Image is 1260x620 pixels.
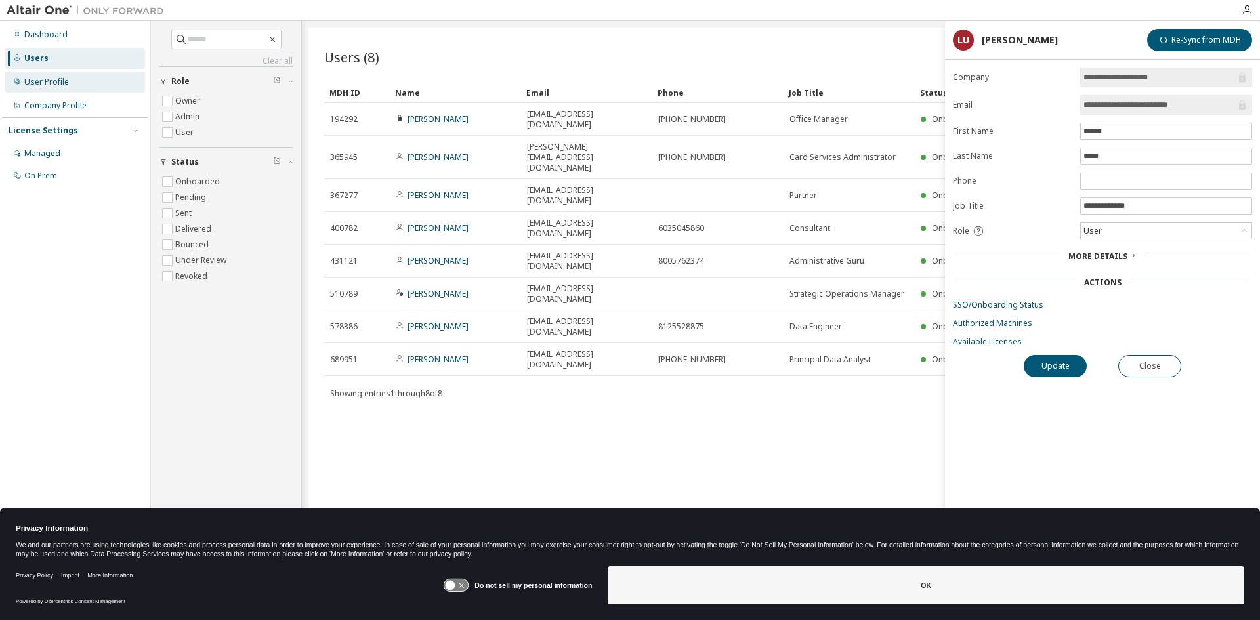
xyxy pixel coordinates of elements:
a: Clear all [159,56,293,66]
a: Authorized Machines [953,318,1252,329]
span: Onboarded [932,354,976,365]
label: User [175,125,196,140]
button: Re-Sync from MDH [1147,29,1252,51]
div: Actions [1084,278,1122,288]
span: Role [953,226,969,236]
div: On Prem [24,171,57,181]
span: 194292 [330,114,358,125]
span: Consultant [789,223,830,234]
img: Altair One [7,4,171,17]
span: Role [171,76,190,87]
span: [EMAIL_ADDRESS][DOMAIN_NAME] [527,218,646,239]
label: Delivered [175,221,214,237]
label: Onboarded [175,174,222,190]
a: [PERSON_NAME] [408,114,469,125]
a: [PERSON_NAME] [408,354,469,365]
span: Showing entries 1 through 8 of 8 [330,388,442,399]
label: Phone [953,176,1072,186]
label: Pending [175,190,209,205]
button: Update [1024,355,1087,377]
span: [EMAIL_ADDRESS][DOMAIN_NAME] [527,251,646,272]
span: Onboarded [932,321,976,332]
span: Office Manager [789,114,848,125]
span: Strategic Operations Manager [789,289,904,299]
a: [PERSON_NAME] [408,152,469,163]
div: [PERSON_NAME] [982,35,1058,45]
span: [EMAIL_ADDRESS][DOMAIN_NAME] [527,283,646,304]
div: User Profile [24,77,69,87]
a: SSO/Onboarding Status [953,300,1252,310]
label: Email [953,100,1072,110]
span: 510789 [330,289,358,299]
span: Onboarded [932,152,976,163]
span: 400782 [330,223,358,234]
span: Data Engineer [789,321,842,332]
span: 431121 [330,256,358,266]
span: Users (8) [324,48,379,66]
label: Job Title [953,201,1072,211]
div: Name [395,82,516,103]
a: [PERSON_NAME] [408,321,469,332]
span: Clear filter [273,157,281,167]
span: Clear filter [273,76,281,87]
a: [PERSON_NAME] [408,255,469,266]
button: Close [1118,355,1181,377]
span: 8005762374 [658,256,704,266]
label: Admin [175,109,202,125]
div: Dashboard [24,30,68,40]
div: Job Title [789,82,910,103]
a: [PERSON_NAME] [408,190,469,201]
label: Revoked [175,268,210,284]
span: 367277 [330,190,358,201]
label: First Name [953,126,1072,136]
span: Onboarded [932,222,976,234]
span: Card Services Administrator [789,152,896,163]
span: More Details [1068,251,1127,262]
a: Available Licenses [953,337,1252,347]
span: [PHONE_NUMBER] [658,114,726,125]
label: Sent [175,205,194,221]
span: 8125528875 [658,321,704,332]
div: User [1081,224,1104,238]
span: [EMAIL_ADDRESS][DOMAIN_NAME] [527,185,646,206]
div: Email [526,82,647,103]
span: [PHONE_NUMBER] [658,152,726,163]
span: Onboarded [932,255,976,266]
label: Bounced [175,237,211,253]
span: Onboarded [932,114,976,125]
span: [EMAIL_ADDRESS][DOMAIN_NAME] [527,109,646,130]
span: 578386 [330,321,358,332]
span: Status [171,157,199,167]
a: [PERSON_NAME] [408,288,469,299]
div: License Settings [9,125,78,136]
span: [EMAIL_ADDRESS][DOMAIN_NAME] [527,316,646,337]
div: Managed [24,148,60,159]
span: 6035045860 [658,223,704,234]
div: MDH ID [329,82,385,103]
div: User [1081,223,1251,239]
label: Last Name [953,151,1072,161]
div: Phone [658,82,778,103]
div: Company Profile [24,100,87,111]
span: 689951 [330,354,358,365]
span: Administrative Guru [789,256,864,266]
button: Status [159,148,293,176]
span: Onboarded [932,190,976,201]
label: Under Review [175,253,229,268]
label: Company [953,72,1072,83]
span: Partner [789,190,817,201]
span: Onboarded [932,288,976,299]
div: LU [953,30,974,51]
span: [PHONE_NUMBER] [658,354,726,365]
span: Principal Data Analyst [789,354,871,365]
label: Owner [175,93,203,109]
span: 365945 [330,152,358,163]
span: [EMAIL_ADDRESS][DOMAIN_NAME] [527,349,646,370]
div: Users [24,53,49,64]
button: Role [159,67,293,96]
span: [PERSON_NAME][EMAIL_ADDRESS][DOMAIN_NAME] [527,142,646,173]
a: [PERSON_NAME] [408,222,469,234]
div: Status [920,82,1169,103]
